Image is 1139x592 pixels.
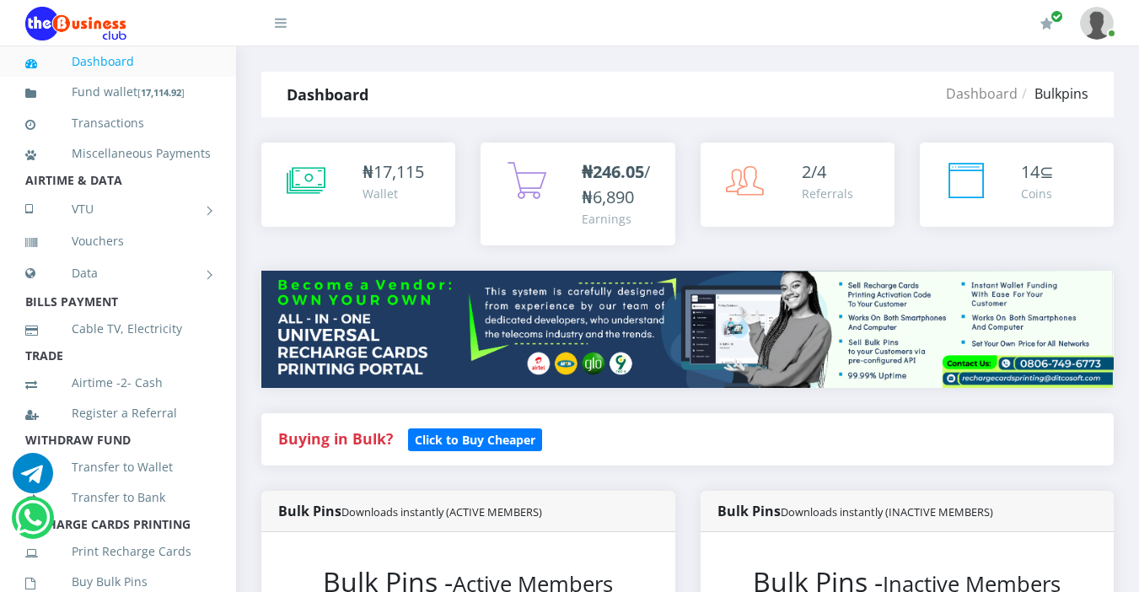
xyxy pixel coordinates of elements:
[278,502,542,520] strong: Bulk Pins
[408,428,542,449] a: Click to Buy Cheaper
[373,160,424,183] span: 17,115
[13,466,53,493] a: Chat for support
[701,143,895,227] a: 2/4 Referrals
[363,185,424,202] div: Wallet
[25,363,211,402] a: Airtime -2- Cash
[802,185,853,202] div: Referrals
[261,271,1114,388] img: multitenant_rcp.png
[15,510,50,538] a: Chat for support
[1021,159,1054,185] div: ⊆
[278,428,393,449] strong: Buying in Bulk?
[1080,7,1114,40] img: User
[1040,17,1053,30] i: Renew/Upgrade Subscription
[415,432,535,448] b: Click to Buy Cheaper
[1021,160,1040,183] span: 14
[341,504,542,519] small: Downloads instantly (ACTIVE MEMBERS)
[141,86,181,99] b: 17,114.92
[25,73,211,112] a: Fund wallet[17,114.92]
[25,134,211,173] a: Miscellaneous Payments
[363,159,424,185] div: ₦
[582,210,658,228] div: Earnings
[25,42,211,81] a: Dashboard
[1021,185,1054,202] div: Coins
[137,86,185,99] small: [ ]
[582,160,650,208] span: /₦6,890
[1050,10,1063,23] span: Renew/Upgrade Subscription
[717,502,993,520] strong: Bulk Pins
[25,252,211,294] a: Data
[287,84,368,105] strong: Dashboard
[1018,83,1088,104] li: Bulkpins
[25,478,211,517] a: Transfer to Bank
[25,448,211,487] a: Transfer to Wallet
[25,394,211,433] a: Register a Referral
[781,504,993,519] small: Downloads instantly (INACTIVE MEMBERS)
[802,160,826,183] span: 2/4
[25,222,211,261] a: Vouchers
[582,160,644,183] b: ₦246.05
[481,143,674,245] a: ₦246.05/₦6,890 Earnings
[946,84,1018,103] a: Dashboard
[25,188,211,230] a: VTU
[25,532,211,571] a: Print Recharge Cards
[261,143,455,227] a: ₦17,115 Wallet
[25,309,211,348] a: Cable TV, Electricity
[25,104,211,143] a: Transactions
[25,7,126,40] img: Logo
